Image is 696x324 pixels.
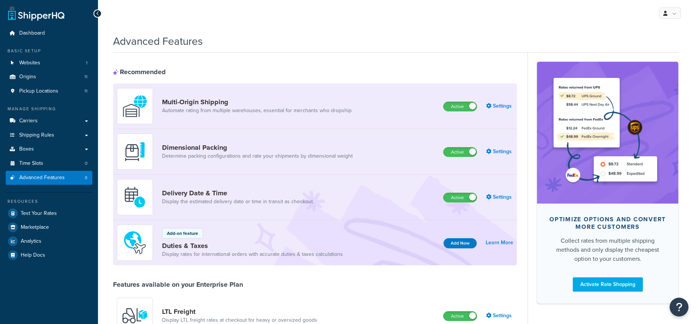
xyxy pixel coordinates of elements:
span: Test Your Rates [21,210,57,217]
button: Open Resource Center [670,298,688,316]
label: Active [444,312,477,321]
button: Add Now [444,238,477,248]
span: 11 [84,88,87,94]
a: Duties & Taxes [162,242,343,250]
li: Advanced Features [6,171,92,185]
span: 1 [86,60,87,66]
img: WatD5o0RtDAAAAAElFTkSuQmCC [122,93,148,119]
a: Marketplace [6,221,92,234]
a: Settings [486,146,513,157]
li: Websites [6,56,92,70]
a: Settings [486,310,513,321]
li: Time Slots [6,157,92,170]
a: Multi-Origin Shipping [162,98,352,106]
span: Websites [19,60,40,66]
img: gfkeb5ejjkALwAAAABJRU5ErkJggg== [122,184,148,210]
span: Dashboard [19,30,45,37]
span: Boxes [19,146,34,152]
span: 8 [85,175,87,181]
a: Help Docs [6,248,92,262]
div: Features available on your Enterprise Plan [113,280,243,289]
h1: Advanced Features [113,34,203,49]
span: Help Docs [21,252,45,259]
a: Activate Rate Shopping [573,277,643,292]
a: Dashboard [6,26,92,40]
a: Learn More [486,237,513,248]
span: Time Slots [19,160,43,167]
label: Active [444,102,477,111]
a: Test Your Rates [6,207,92,220]
span: Pickup Locations [19,88,58,94]
a: Advanced Features8 [6,171,92,185]
div: Resources [6,198,92,205]
a: Settings [486,192,513,202]
span: Marketplace [21,224,49,231]
img: feature-image-rateshop-7084cbbcb2e67ef1d54c2e976f0e592697130d5817b016cf7cc7e13314366067.png [548,73,667,192]
a: Delivery Date & Time [162,189,314,197]
div: Collect rates from multiple shipping methods and only display the cheapest option to your customers. [549,236,666,263]
span: Carriers [19,118,38,124]
a: Settings [486,101,513,111]
a: Carriers [6,114,92,128]
a: Dimensional Packing [162,143,353,152]
span: Analytics [21,238,41,245]
label: Active [444,148,477,157]
div: Optimize options and convert more customers [549,216,666,231]
li: Pickup Locations [6,84,92,98]
span: 0 [85,160,87,167]
div: Basic Setup [6,48,92,54]
a: Display rates for international orders with accurate duties & taxes calculations [162,251,343,258]
a: Websites1 [6,56,92,70]
span: Shipping Rules [19,132,54,138]
span: Origins [19,74,36,80]
span: Advanced Features [19,175,65,181]
a: Determine packing configurations and rate your shipments by dimensional weight [162,152,353,160]
a: Origins11 [6,70,92,84]
label: Active [444,193,477,202]
a: Time Slots0 [6,157,92,170]
a: Display LTL freight rates at checkout for heavy or oversized goods [162,316,317,324]
a: Automate rating from multiple warehouses, essential for merchants who dropship [162,107,352,114]
p: Add-on feature [167,230,198,237]
a: Boxes [6,142,92,156]
img: icon-duo-feat-landed-cost-7136b061.png [122,230,148,256]
a: Pickup Locations11 [6,84,92,98]
a: Analytics [6,234,92,248]
a: Shipping Rules [6,128,92,142]
a: LTL Freight [162,307,317,316]
span: 11 [84,74,87,80]
li: Origins [6,70,92,84]
div: Recommended [113,68,166,76]
a: Display the estimated delivery date or time in transit as checkout. [162,198,314,205]
img: DTVBYsAAAAAASUVORK5CYII= [122,138,148,165]
div: Manage Shipping [6,106,92,112]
